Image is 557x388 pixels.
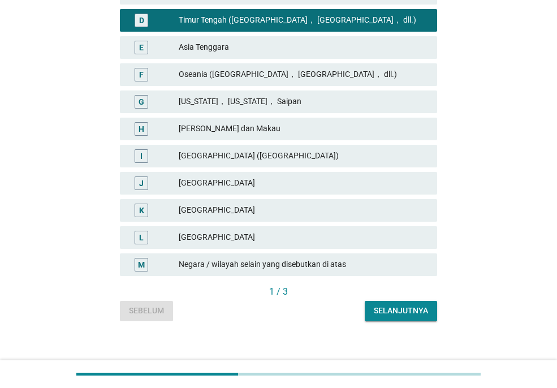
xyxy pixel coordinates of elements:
div: H [139,123,144,135]
div: [US_STATE]， [US_STATE]， Saipan [179,95,428,109]
div: D [139,14,144,26]
div: [GEOGRAPHIC_DATA] [179,231,428,244]
div: [GEOGRAPHIC_DATA] [179,176,428,190]
div: G [139,96,144,107]
div: K [139,204,144,216]
div: [GEOGRAPHIC_DATA] [179,204,428,217]
div: Oseania ([GEOGRAPHIC_DATA]， [GEOGRAPHIC_DATA]， dll.) [179,68,428,81]
div: [GEOGRAPHIC_DATA] ([GEOGRAPHIC_DATA]) [179,149,428,163]
div: [PERSON_NAME] dan Makau [179,122,428,136]
div: 1 / 3 [120,285,437,299]
div: Timur Tengah ([GEOGRAPHIC_DATA]， [GEOGRAPHIC_DATA]， dll.) [179,14,428,27]
div: Negara / wilayah selain yang disebutkan di atas [179,258,428,271]
button: Selanjutnya [365,301,437,321]
div: Selanjutnya [374,305,428,317]
div: Asia Tenggara [179,41,428,54]
div: J [139,177,144,189]
div: L [139,231,144,243]
div: M [138,258,145,270]
div: E [139,41,144,53]
div: I [140,150,143,162]
div: F [139,68,144,80]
